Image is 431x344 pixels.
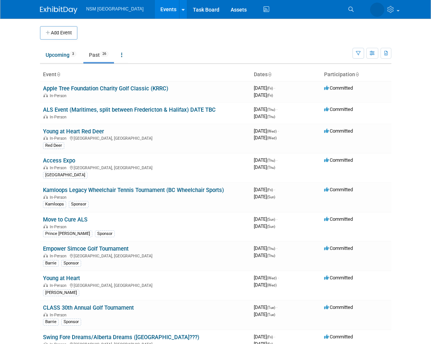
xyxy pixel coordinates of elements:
span: NSM [GEOGRAPHIC_DATA] [86,6,144,12]
a: Apple Tree Foundation Charity Golf Classic (KRRC) [43,85,168,92]
span: 3 [70,51,76,57]
div: Sponsor [61,319,81,325]
span: (Fri) [267,188,273,192]
span: [DATE] [254,128,279,134]
a: Move to Cure ALS [43,216,87,223]
a: Kamloops Legacy Wheelchair Tennis Tournament (BC Wheelchair Sports) [43,187,224,193]
img: In-Person Event [43,195,48,199]
span: In-Person [50,254,69,258]
img: In-Person Event [43,136,48,140]
img: In-Person Event [43,224,48,228]
a: Access Expo [43,157,75,164]
span: (Wed) [267,136,277,140]
span: - [276,157,277,163]
span: [DATE] [254,114,275,119]
div: [GEOGRAPHIC_DATA], [GEOGRAPHIC_DATA] [43,252,248,258]
div: Sponsor [69,201,89,208]
span: In-Person [50,283,69,288]
a: CLASS 30th Annual Golf Tournament [43,304,134,311]
span: In-Person [50,195,69,200]
span: In-Person [50,136,69,141]
span: - [276,245,277,251]
span: (Wed) [267,276,277,280]
img: In-Person Event [43,93,48,97]
span: [DATE] [254,194,275,199]
span: Committed [324,275,353,281]
span: Committed [324,157,353,163]
a: Empower Simcoe Golf Tournament [43,245,129,252]
span: [DATE] [254,245,277,251]
span: - [278,128,279,134]
span: (Thu) [267,247,275,251]
img: In-Person Event [43,283,48,287]
div: Kamloops [43,201,66,208]
img: In-Person Event [43,115,48,118]
div: [GEOGRAPHIC_DATA], [GEOGRAPHIC_DATA] [43,135,248,141]
span: [DATE] [254,106,277,112]
span: (Sun) [267,224,275,229]
span: - [276,106,277,112]
span: Committed [324,304,353,310]
img: ExhibitDay [40,6,77,14]
span: (Sun) [267,217,275,221]
span: (Sun) [267,195,275,199]
a: Upcoming3 [40,48,82,62]
span: [DATE] [254,334,275,340]
div: [GEOGRAPHIC_DATA], [GEOGRAPHIC_DATA] [43,282,248,288]
span: - [278,275,279,281]
a: Swing Fore Dreams/Alberta Dreams ([GEOGRAPHIC_DATA]???) [43,334,199,341]
span: [DATE] [254,304,277,310]
span: (Fri) [267,93,273,97]
span: [DATE] [254,223,275,229]
div: Sponsor [61,260,81,267]
span: In-Person [50,313,69,317]
span: (Tue) [267,313,275,317]
span: (Thu) [267,254,275,258]
span: [DATE] [254,187,275,192]
span: - [276,216,277,222]
span: (Thu) [267,158,275,162]
span: - [274,85,275,91]
img: In-Person Event [43,165,48,169]
span: (Wed) [267,129,277,133]
span: Committed [324,85,353,91]
a: Past26 [83,48,114,62]
span: - [276,304,277,310]
th: Event [40,68,251,81]
span: [DATE] [254,275,279,281]
span: Committed [324,187,353,192]
span: [DATE] [254,164,275,170]
div: [GEOGRAPHIC_DATA] [43,172,87,179]
div: Red Deer [43,142,64,149]
img: In-Person Event [43,254,48,257]
span: (Tue) [267,306,275,310]
div: Prince [PERSON_NAME] [43,230,92,237]
span: (Thu) [267,165,275,170]
th: Participation [321,68,391,81]
span: Committed [324,106,353,112]
span: (Thu) [267,115,275,119]
button: Add Event [40,26,77,40]
span: [DATE] [254,135,277,140]
span: 26 [100,51,108,57]
img: Penelope Fast [370,3,384,17]
span: Committed [324,128,353,134]
a: ALS Event (Maritimes, split between Fredericton & Halifax) DATE TBC [43,106,216,113]
div: Sponsor [95,230,115,237]
span: - [274,334,275,340]
th: Dates [251,68,321,81]
span: [DATE] [254,252,275,258]
span: [DATE] [254,216,277,222]
a: Young at Heart [43,275,80,282]
span: - [274,187,275,192]
span: (Wed) [267,283,277,287]
span: [DATE] [254,85,275,91]
span: In-Person [50,224,69,229]
span: In-Person [50,93,69,98]
div: Barrie [43,260,59,267]
div: Barrie [43,319,59,325]
span: Committed [324,334,353,340]
span: (Fri) [267,86,273,90]
span: (Thu) [267,108,275,112]
span: In-Person [50,115,69,120]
